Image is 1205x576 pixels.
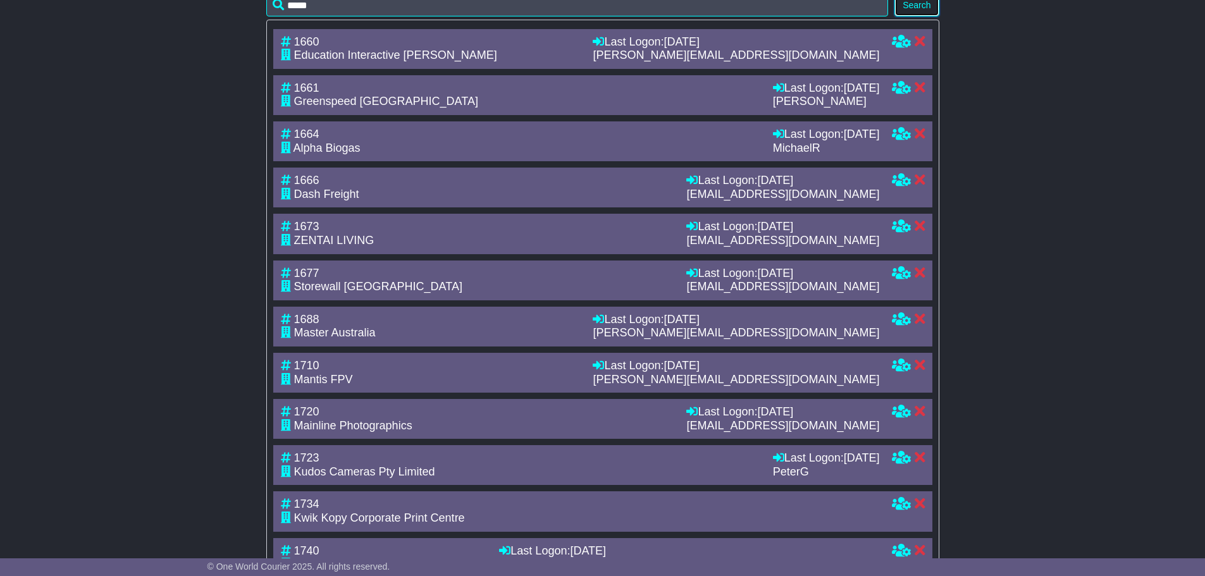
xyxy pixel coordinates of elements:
[593,359,879,373] div: Last Logon:
[294,512,465,524] span: Kwik Kopy Corporate Print Centre
[757,267,793,279] span: [DATE]
[664,35,700,48] span: [DATE]
[499,544,879,558] div: Last Logon:
[593,49,879,63] div: [PERSON_NAME][EMAIL_ADDRESS][DOMAIN_NAME]
[294,82,319,94] span: 1661
[686,267,879,281] div: Last Logon:
[773,465,880,479] div: PeterG
[294,313,319,326] span: 1688
[294,188,359,200] span: Dash Freight
[294,35,319,48] span: 1660
[757,405,793,418] span: [DATE]
[294,174,319,187] span: 1666
[294,498,319,510] span: 1734
[593,313,879,327] div: Last Logon:
[844,451,880,464] span: [DATE]
[294,49,497,61] span: Education Interactive [PERSON_NAME]
[686,188,879,202] div: [EMAIL_ADDRESS][DOMAIN_NAME]
[686,280,879,294] div: [EMAIL_ADDRESS][DOMAIN_NAME]
[773,82,880,95] div: Last Logon:
[593,35,879,49] div: Last Logon:
[294,326,376,339] span: Master Australia
[757,220,793,233] span: [DATE]
[294,142,361,154] span: Alpha Biogas
[773,142,880,156] div: MichaelR
[593,373,879,387] div: [PERSON_NAME][EMAIL_ADDRESS][DOMAIN_NAME]
[686,405,879,419] div: Last Logon:
[773,451,880,465] div: Last Logon:
[844,82,880,94] span: [DATE]
[294,280,462,293] span: Storewall [GEOGRAPHIC_DATA]
[593,326,879,340] div: [PERSON_NAME][EMAIL_ADDRESS][DOMAIN_NAME]
[294,234,374,247] span: ZENTAI LIVING
[686,174,879,188] div: Last Logon:
[686,419,879,433] div: [EMAIL_ADDRESS][DOMAIN_NAME]
[686,234,879,248] div: [EMAIL_ADDRESS][DOMAIN_NAME]
[207,561,390,572] span: © One World Courier 2025. All rights reserved.
[294,359,319,372] span: 1710
[294,220,319,233] span: 1673
[294,419,412,432] span: Mainline Photographics
[686,220,879,234] div: Last Logon:
[294,465,435,478] span: Kudos Cameras Pty Limited
[773,128,880,142] div: Last Logon:
[294,544,319,557] span: 1740
[757,174,793,187] span: [DATE]
[844,128,880,140] span: [DATE]
[294,128,319,140] span: 1664
[294,405,319,418] span: 1720
[664,359,700,372] span: [DATE]
[294,267,319,279] span: 1677
[773,95,880,109] div: [PERSON_NAME]
[664,313,700,326] span: [DATE]
[294,373,353,386] span: Mantis FPV
[294,451,319,464] span: 1723
[294,95,478,107] span: Greenspeed [GEOGRAPHIC_DATA]
[570,544,606,557] span: [DATE]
